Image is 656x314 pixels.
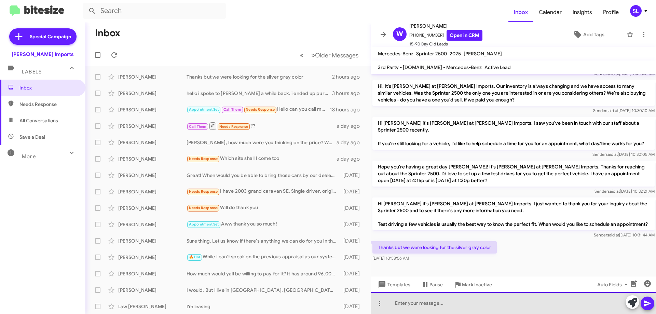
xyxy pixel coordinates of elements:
button: SL [624,5,648,17]
div: hello i spoke to [PERSON_NAME] a while back. i ended up purchasing a white one out of [GEOGRAPHIC... [187,90,332,97]
div: ?? [187,122,337,130]
div: [PERSON_NAME] [118,139,187,146]
div: [DATE] [340,237,365,244]
span: said at [607,232,619,237]
span: said at [606,152,618,157]
span: [PERSON_NAME] [464,51,502,57]
span: Appointment Set [189,222,219,227]
span: Mercedes-Benz [378,51,413,57]
div: Thanks but we were looking for the silver gray color [187,73,332,80]
span: Save a Deal [19,134,45,140]
span: Sender [DATE] 10:31:44 AM [594,232,655,237]
div: [PERSON_NAME] [118,237,187,244]
button: Add Tags [553,28,623,41]
div: [DATE] [340,172,365,179]
span: Call Them [223,107,241,112]
span: 🔥 Hot [189,255,201,259]
span: 3rd Party - [DOMAIN_NAME] - Mercedes-Benz [378,64,482,70]
div: Sure thing. Let us know if there's anything we can do for you in the future. Thanks! [187,237,340,244]
nav: Page navigation example [296,48,363,62]
div: [PERSON_NAME] Imports [12,51,74,58]
span: Sender [DATE] 10:30:10 AM [593,108,655,113]
span: Sprinter 2500 [416,51,447,57]
span: 15-90 Day Old Leads [409,41,482,47]
a: Insights [567,2,598,22]
span: Appointment Set [189,107,219,112]
input: Search [83,3,226,19]
div: [DATE] [340,188,365,195]
button: Previous [296,48,307,62]
div: [PERSON_NAME] [118,188,187,195]
span: » [311,51,315,59]
div: Will do thank you [187,204,340,212]
div: Law [PERSON_NAME] [118,303,187,310]
span: Active Lead [484,64,511,70]
button: Pause [416,278,448,291]
span: Inbox [19,84,78,91]
div: [PERSON_NAME] [118,106,187,113]
div: [PERSON_NAME] [118,155,187,162]
div: I'm leasing [187,303,340,310]
span: Needs Response [19,101,78,108]
div: [PERSON_NAME] [118,90,187,97]
div: [DATE] [340,303,365,310]
span: « [300,51,303,59]
span: Mark Inactive [462,278,492,291]
a: Special Campaign [9,28,77,45]
div: a day ago [337,123,365,129]
a: Profile [598,2,624,22]
span: More [22,153,36,160]
div: [PERSON_NAME] [118,270,187,277]
span: [DATE] 10:58:56 AM [372,256,409,261]
span: W [396,29,403,40]
div: a day ago [337,155,365,162]
span: Needs Response [246,107,275,112]
div: [DATE] [340,221,365,228]
button: Templates [371,278,416,291]
span: Special Campaign [30,33,71,40]
div: [DATE] [340,287,365,293]
div: I have 2003 grand caravan SE. Single driver, original 96k miles [187,188,340,195]
span: Pause [429,278,443,291]
span: said at [608,189,620,194]
div: [PERSON_NAME] [118,172,187,179]
span: Needs Response [189,206,218,210]
div: Great! When would you be able to bring those cars by our dealership so I can provide a proper app... [187,172,340,179]
div: I would. But I live in [GEOGRAPHIC_DATA], [GEOGRAPHIC_DATA] now [187,287,340,293]
span: 2025 [450,51,461,57]
span: Labels [22,69,42,75]
h1: Inbox [95,28,120,39]
div: Aww thank you so much! [187,220,340,228]
span: said at [606,108,618,113]
button: Mark Inactive [448,278,497,291]
span: Calendar [533,2,567,22]
span: Older Messages [315,52,358,59]
span: Needs Response [189,156,218,161]
div: Hello can you call me please? [187,106,330,113]
p: Hi [PERSON_NAME] it's [PERSON_NAME] at [PERSON_NAME] Imports. I just wanted to thank you for your... [372,197,655,230]
a: Inbox [508,2,533,22]
div: While I can't speak on the previous appraisal as our system doesn't save the data that far back, ... [187,253,340,261]
p: Hope you're having a great day [PERSON_NAME]! It's [PERSON_NAME] at [PERSON_NAME] Imports. Thanks... [372,161,655,187]
div: [PERSON_NAME], how much were you thinking on the price? We use Market-Based pricing for like equi... [187,139,337,146]
span: [PHONE_NUMBER] [409,30,482,41]
span: Needs Response [189,189,218,194]
a: Open in CRM [447,30,482,41]
div: [PERSON_NAME] [118,73,187,80]
div: [DATE] [340,205,365,211]
span: All Conversations [19,117,58,124]
div: a day ago [337,139,365,146]
div: [PERSON_NAME] [118,221,187,228]
p: Hi! It's [PERSON_NAME] at [PERSON_NAME] Imports. Our inventory is always changing and we have acc... [372,80,655,106]
div: How much would yall be willing to pay for it? It has around 96,000 miles on it [187,270,340,277]
span: [PERSON_NAME] [409,22,482,30]
div: 3 hours ago [332,90,365,97]
div: [DATE] [340,270,365,277]
span: Templates [377,278,410,291]
span: Sender [DATE] 10:30:05 AM [592,152,655,157]
p: Hi [PERSON_NAME] it's [PERSON_NAME] at [PERSON_NAME] Imports. I saw you've been in touch with our... [372,117,655,150]
span: Call Them [189,124,207,129]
